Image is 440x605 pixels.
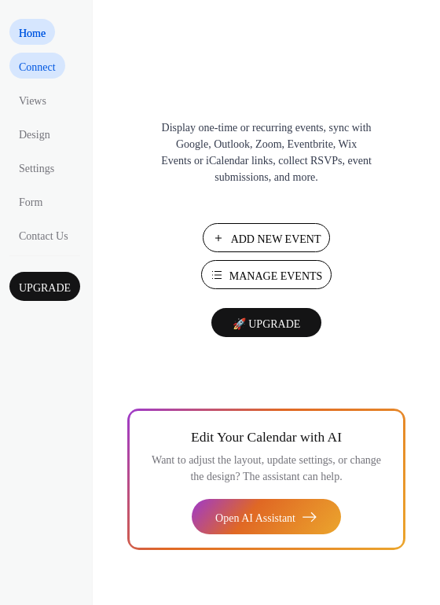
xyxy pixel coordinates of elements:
[201,260,332,289] button: Manage Events
[19,280,71,296] span: Upgrade
[211,308,322,337] button: 🚀 Upgrade
[203,223,331,252] button: Add New Event
[160,119,372,185] span: Display one-time or recurring events, sync with Google, Outlook, Zoom, Eventbrite, Wix Events or ...
[9,188,52,214] a: Form
[9,86,56,112] a: Views
[9,53,65,79] a: Connect
[221,318,313,330] span: 🚀 Upgrade
[19,126,50,143] span: Design
[9,272,80,301] button: Upgrade
[9,154,64,180] a: Settings
[19,93,46,109] span: Views
[19,160,54,177] span: Settings
[19,59,56,75] span: Connect
[191,426,342,448] span: Edit Your Calendar with AI
[152,454,381,482] span: Want to adjust the layout, update settings, or change the design? The assistant can help.
[19,194,42,211] span: Form
[9,120,60,146] a: Design
[231,231,321,247] span: Add New Event
[215,510,295,526] span: Open AI Assistant
[9,19,55,45] a: Home
[192,499,341,534] button: Open AI Assistant
[19,25,46,42] span: Home
[229,268,323,284] span: Manage Events
[9,222,78,247] a: Contact Us
[19,228,68,244] span: Contact Us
